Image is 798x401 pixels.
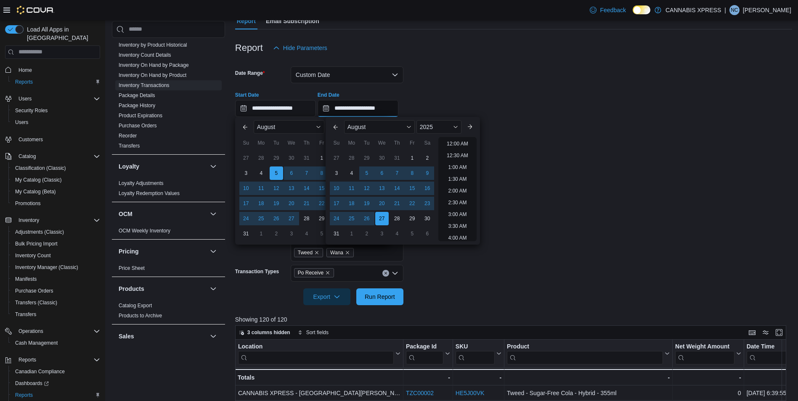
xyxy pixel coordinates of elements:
[315,227,329,240] div: day-5
[421,197,434,210] div: day-23
[15,252,51,259] span: Inventory Count
[15,392,33,398] span: Reports
[421,166,434,180] div: day-9
[15,151,100,161] span: Catalog
[15,326,47,336] button: Operations
[238,343,394,364] div: Location
[270,151,283,165] div: day-29
[300,151,313,165] div: day-31
[8,174,103,186] button: My Catalog (Classic)
[300,212,313,225] div: day-28
[15,340,58,346] span: Cash Management
[8,273,103,285] button: Manifests
[345,212,358,225] div: day-25
[761,327,771,338] button: Display options
[421,151,434,165] div: day-2
[445,233,470,243] li: 4:00 AM
[456,343,495,351] div: SKU
[356,288,403,305] button: Run Report
[330,227,343,240] div: day-31
[675,343,734,364] div: Net Weight Amount
[237,13,256,29] span: Report
[344,120,415,134] div: Button. Open the month selector. August is currently selected.
[235,92,259,98] label: Start Date
[300,197,313,210] div: day-21
[507,343,663,364] div: Product
[119,133,137,139] a: Reorder
[270,212,283,225] div: day-26
[119,102,155,109] span: Package History
[255,212,268,225] div: day-25
[360,197,374,210] div: day-19
[12,187,100,197] span: My Catalog (Beta)
[12,390,100,400] span: Reports
[119,285,207,293] button: Products
[8,162,103,174] button: Classification (Classic)
[119,143,140,149] a: Transfers
[438,137,477,241] ul: Time
[15,299,57,306] span: Transfers (Classic)
[12,239,61,249] a: Bulk Pricing Import
[329,120,342,134] button: Previous Month
[300,166,313,180] div: day-7
[15,188,56,195] span: My Catalog (Beta)
[239,150,345,241] div: August, 2025
[443,139,472,149] li: 12:00 AM
[12,286,57,296] a: Purchase Orders
[15,355,40,365] button: Reports
[15,134,100,145] span: Customers
[8,297,103,309] button: Transfers (Classic)
[15,229,64,235] span: Adjustments (Classic)
[406,343,443,351] div: Package Id
[119,62,189,69] span: Inventory On Hand by Package
[8,261,103,273] button: Inventory Manager (Classic)
[421,227,434,240] div: day-6
[2,214,103,226] button: Inventory
[443,150,472,161] li: 12:30 AM
[345,182,358,195] div: day-11
[330,182,343,195] div: day-10
[406,212,419,225] div: day-29
[445,209,470,219] li: 3:00 AM
[633,5,650,14] input: Dark Mode
[375,182,389,195] div: day-13
[270,40,331,56] button: Hide Parameters
[255,182,268,195] div: day-11
[416,120,461,134] div: Button. Open the year selector. 2025 is currently selected.
[300,182,313,195] div: day-14
[12,262,100,272] span: Inventory Manager (Classic)
[119,247,207,256] button: Pricing
[12,309,100,319] span: Transfers
[315,197,329,210] div: day-22
[456,343,495,364] div: SKU URL
[239,120,252,134] button: Previous Month
[119,62,189,68] a: Inventory On Hand by Package
[247,329,290,336] span: 3 columns hidden
[15,151,39,161] button: Catalog
[390,212,404,225] div: day-28
[8,238,103,250] button: Bulk Pricing Import
[330,212,343,225] div: day-24
[774,327,784,338] button: Enter fullscreen
[406,182,419,195] div: day-15
[19,328,43,335] span: Operations
[329,150,435,241] div: August, 2025
[12,77,100,87] span: Reports
[2,64,103,76] button: Home
[119,103,155,108] a: Package History
[345,227,358,240] div: day-1
[119,82,170,88] a: Inventory Transactions
[15,355,100,365] span: Reports
[15,311,36,318] span: Transfers
[239,212,253,225] div: day-24
[8,198,103,209] button: Promotions
[255,151,268,165] div: day-28
[8,105,103,116] button: Security Roles
[119,42,187,48] a: Inventory by Product Historical
[8,226,103,238] button: Adjustments (Classic)
[119,113,162,119] a: Product Expirations
[360,151,374,165] div: day-29
[382,270,389,277] button: Clear input
[365,293,395,301] span: Run Report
